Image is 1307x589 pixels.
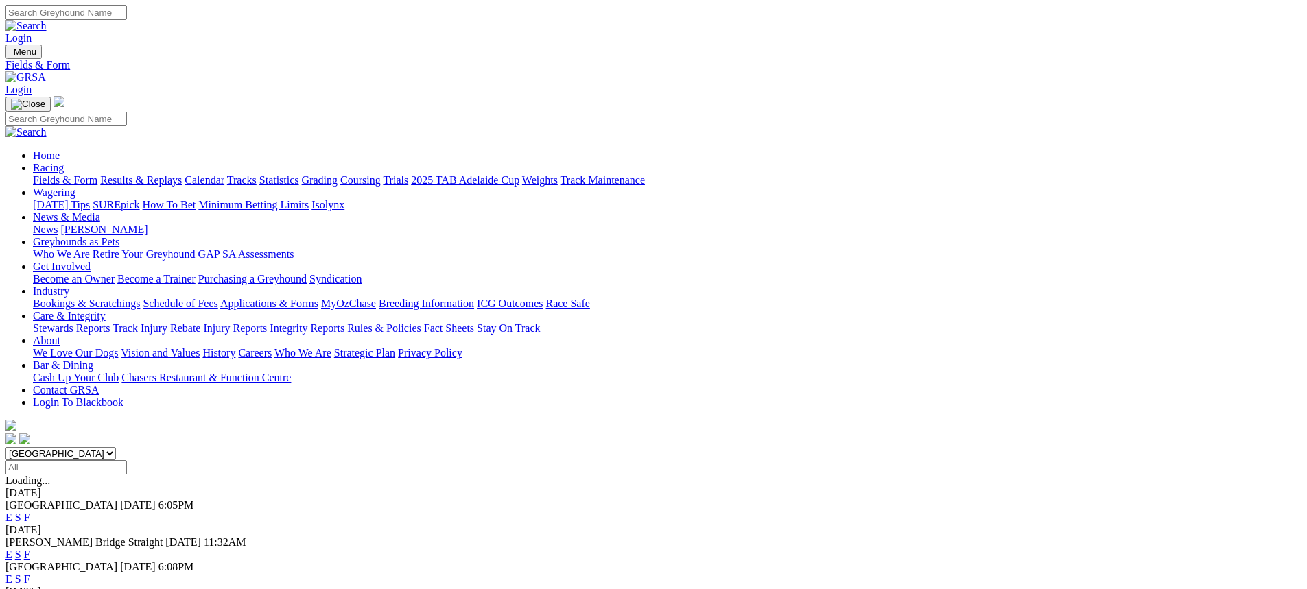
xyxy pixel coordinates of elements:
[202,347,235,359] a: History
[5,499,117,511] span: [GEOGRAPHIC_DATA]
[33,199,90,211] a: [DATE] Tips
[5,512,12,523] a: E
[5,420,16,431] img: logo-grsa-white.png
[33,384,99,396] a: Contact GRSA
[5,5,127,20] input: Search
[5,84,32,95] a: Login
[203,322,267,334] a: Injury Reports
[5,524,1302,536] div: [DATE]
[5,460,127,474] input: Select date
[274,347,331,359] a: Who We Are
[259,174,299,186] a: Statistics
[33,298,1302,310] div: Industry
[15,549,21,560] a: S
[227,174,257,186] a: Tracks
[238,347,272,359] a: Careers
[477,298,543,309] a: ICG Outcomes
[5,433,16,444] img: facebook.svg
[15,512,21,523] a: S
[311,199,344,211] a: Isolynx
[545,298,589,309] a: Race Safe
[334,347,395,359] a: Strategic Plan
[204,536,246,548] span: 11:32AM
[33,347,118,359] a: We Love Our Dogs
[5,573,12,585] a: E
[143,199,196,211] a: How To Bet
[5,536,163,548] span: [PERSON_NAME] Bridge Straight
[33,211,100,223] a: News & Media
[198,199,309,211] a: Minimum Betting Limits
[54,96,64,107] img: logo-grsa-white.png
[33,261,91,272] a: Get Involved
[5,71,46,84] img: GRSA
[24,512,30,523] a: F
[424,322,474,334] a: Fact Sheets
[33,372,1302,384] div: Bar & Dining
[93,248,196,260] a: Retire Your Greyhound
[33,174,97,186] a: Fields & Form
[5,32,32,44] a: Login
[100,174,182,186] a: Results & Replays
[33,187,75,198] a: Wagering
[33,322,110,334] a: Stewards Reports
[120,499,156,511] span: [DATE]
[19,433,30,444] img: twitter.svg
[121,372,291,383] a: Chasers Restaurant & Function Centre
[121,347,200,359] a: Vision and Values
[33,224,58,235] a: News
[198,273,307,285] a: Purchasing a Greyhound
[33,174,1302,187] div: Racing
[5,561,117,573] span: [GEOGRAPHIC_DATA]
[33,347,1302,359] div: About
[33,236,119,248] a: Greyhounds as Pets
[158,499,194,511] span: 6:05PM
[117,273,196,285] a: Become a Trainer
[185,174,224,186] a: Calendar
[14,47,36,57] span: Menu
[340,174,381,186] a: Coursing
[270,322,344,334] a: Integrity Reports
[158,561,194,573] span: 6:08PM
[302,174,338,186] a: Grading
[5,45,42,59] button: Toggle navigation
[33,248,90,260] a: Who We Are
[5,487,1302,499] div: [DATE]
[11,99,45,110] img: Close
[5,59,1302,71] a: Fields & Form
[5,549,12,560] a: E
[309,273,362,285] a: Syndication
[33,162,64,173] a: Racing
[220,298,318,309] a: Applications & Forms
[15,573,21,585] a: S
[33,359,93,371] a: Bar & Dining
[379,298,474,309] a: Breeding Information
[165,536,201,548] span: [DATE]
[33,273,1302,285] div: Get Involved
[33,199,1302,211] div: Wagering
[321,298,376,309] a: MyOzChase
[5,20,47,32] img: Search
[33,298,140,309] a: Bookings & Scratchings
[120,561,156,573] span: [DATE]
[33,149,60,161] a: Home
[522,174,558,186] a: Weights
[561,174,645,186] a: Track Maintenance
[113,322,200,334] a: Track Injury Rebate
[33,224,1302,236] div: News & Media
[33,310,106,322] a: Care & Integrity
[33,335,60,346] a: About
[411,174,519,186] a: 2025 TAB Adelaide Cup
[33,322,1302,335] div: Care & Integrity
[33,372,119,383] a: Cash Up Your Club
[5,97,51,112] button: Toggle navigation
[24,573,30,585] a: F
[198,248,294,260] a: GAP SA Assessments
[347,322,421,334] a: Rules & Policies
[60,224,148,235] a: [PERSON_NAME]
[33,248,1302,261] div: Greyhounds as Pets
[24,549,30,560] a: F
[5,112,127,126] input: Search
[398,347,462,359] a: Privacy Policy
[5,126,47,139] img: Search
